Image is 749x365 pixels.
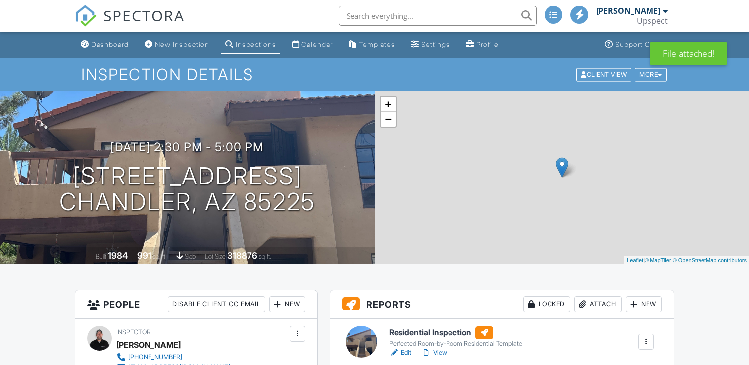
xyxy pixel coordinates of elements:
[155,40,209,48] div: New Inspection
[389,348,411,358] a: Edit
[269,296,305,312] div: New
[462,36,502,54] a: Profile
[601,36,672,54] a: Support Center
[421,348,447,358] a: View
[288,36,337,54] a: Calendar
[168,296,265,312] div: Disable Client CC Email
[301,40,333,48] div: Calendar
[153,253,167,260] span: sq. ft.
[59,163,315,216] h1: [STREET_ADDRESS] Chandler, AZ 85225
[141,36,213,54] a: New Inspection
[91,40,129,48] div: Dashboard
[137,250,151,261] div: 991
[128,353,182,361] div: [PHONE_NUMBER]
[236,40,276,48] div: Inspections
[389,326,522,339] h6: Residential Inspection
[596,6,660,16] div: [PERSON_NAME]
[108,250,128,261] div: 1984
[75,5,97,27] img: The Best Home Inspection Software - Spectora
[523,296,570,312] div: Locked
[205,253,226,260] span: Lot Size
[221,36,280,54] a: Inspections
[116,337,181,352] div: [PERSON_NAME]
[389,326,522,348] a: Residential Inspection Perfected Room-by-Room Residential Template
[615,40,668,48] div: Support Center
[359,40,395,48] div: Templates
[339,6,537,26] input: Search everything...
[81,66,668,83] h1: Inspection Details
[259,253,271,260] span: sq.ft.
[75,13,185,34] a: SPECTORA
[345,36,399,54] a: Templates
[476,40,499,48] div: Profile
[624,256,749,265] div: |
[635,68,667,81] div: More
[421,40,450,48] div: Settings
[381,97,396,112] a: Zoom in
[381,112,396,127] a: Zoom out
[637,16,668,26] div: Upspect
[103,5,185,26] span: SPECTORA
[576,68,631,81] div: Client View
[75,290,317,319] h3: People
[650,42,727,65] div: File attached!
[574,296,622,312] div: Attach
[627,257,643,263] a: Leaflet
[77,36,133,54] a: Dashboard
[110,140,264,154] h3: [DATE] 2:30 pm - 5:00 pm
[645,257,671,263] a: © MapTiler
[116,328,150,336] span: Inspector
[626,296,662,312] div: New
[330,290,674,319] h3: Reports
[227,250,257,261] div: 318876
[116,352,230,362] a: [PHONE_NUMBER]
[96,253,106,260] span: Built
[389,340,522,348] div: Perfected Room-by-Room Residential Template
[575,70,634,78] a: Client View
[407,36,454,54] a: Settings
[185,253,196,260] span: slab
[673,257,747,263] a: © OpenStreetMap contributors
